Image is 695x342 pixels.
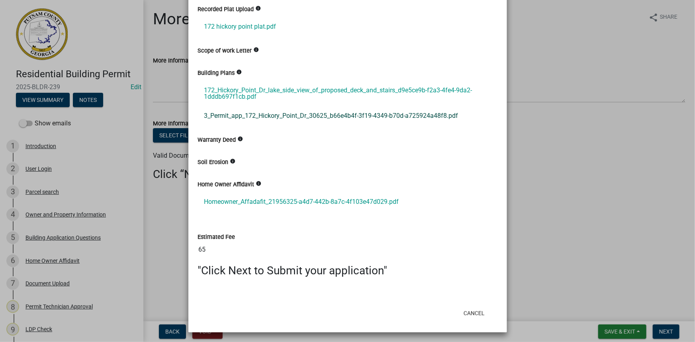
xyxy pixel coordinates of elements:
[198,235,235,240] label: Estimated Fee
[238,136,243,142] i: info
[198,17,497,36] a: 172 hickory point plat.pdf
[198,264,497,278] h3: "Click Next to Submit your application"
[198,137,236,143] label: Warranty Deed
[256,6,261,11] i: info
[230,158,236,164] i: info
[237,69,242,75] i: info
[198,7,254,12] label: Recorded Plat Upload
[198,182,255,188] label: Home Owner Affidavit
[254,47,259,53] i: info
[457,306,491,321] button: Cancel
[198,48,252,54] label: Scope of work Letter
[198,106,497,125] a: 3_Permit_app_172_Hickory_Point_Dr_30625_b66e4b4f-3f19-4349-b70d-a725924a48f8.pdf
[198,70,235,76] label: Building Plans
[198,81,497,106] a: 172_Hickory_Point_Dr_lake_side_view_of_proposed_deck_and_stairs_d9e5ce9b-f2a3-4fe4-9da2-1dddb697f...
[256,181,262,186] i: info
[198,160,229,165] label: Soil Erosion
[198,192,497,211] a: Homeowner_Affadafit_21956325-a4d7-442b-8a7c-4f103e47d029.pdf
